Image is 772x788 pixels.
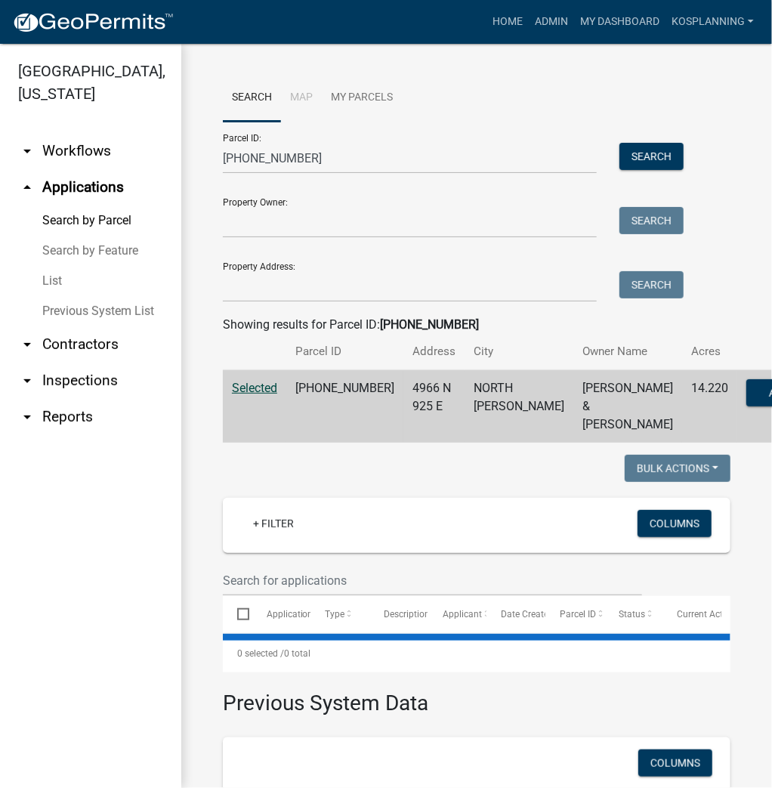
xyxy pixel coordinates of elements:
[286,370,403,443] td: [PHONE_NUMBER]
[619,207,684,234] button: Search
[232,381,277,395] a: Selected
[501,609,554,620] span: Date Created
[638,510,712,537] button: Columns
[682,334,737,369] th: Acres
[325,609,344,620] span: Type
[619,271,684,298] button: Search
[223,635,730,672] div: 0 total
[443,609,482,620] span: Applicant
[529,8,574,36] a: Admin
[638,749,712,777] button: Columns
[465,370,573,443] td: NORTH [PERSON_NAME]
[545,596,604,632] datatable-header-cell: Parcel ID
[403,334,465,369] th: Address
[241,510,306,537] a: + Filter
[223,596,252,632] datatable-header-cell: Select
[625,455,730,482] button: Bulk Actions
[267,609,349,620] span: Application Number
[465,334,573,369] th: City
[252,596,310,632] datatable-header-cell: Application Number
[322,74,402,122] a: My Parcels
[223,316,730,334] div: Showing results for Parcel ID:
[619,609,645,620] span: Status
[619,143,684,170] button: Search
[237,648,284,659] span: 0 selected /
[18,178,36,196] i: arrow_drop_up
[380,317,479,332] strong: [PHONE_NUMBER]
[486,8,529,36] a: Home
[662,596,721,632] datatable-header-cell: Current Activity
[369,596,428,632] datatable-header-cell: Description
[573,370,682,443] td: [PERSON_NAME] & [PERSON_NAME]
[18,408,36,426] i: arrow_drop_down
[574,8,665,36] a: My Dashboard
[560,609,596,620] span: Parcel ID
[573,334,682,369] th: Owner Name
[486,596,545,632] datatable-header-cell: Date Created
[677,609,740,620] span: Current Activity
[604,596,663,632] datatable-header-cell: Status
[286,334,403,369] th: Parcel ID
[223,565,642,596] input: Search for applications
[18,335,36,354] i: arrow_drop_down
[18,142,36,160] i: arrow_drop_down
[223,74,281,122] a: Search
[403,370,465,443] td: 4966 N 925 E
[428,596,486,632] datatable-header-cell: Applicant
[682,370,737,443] td: 14.220
[665,8,760,36] a: kosplanning
[18,372,36,390] i: arrow_drop_down
[384,609,430,620] span: Description
[310,596,369,632] datatable-header-cell: Type
[223,672,730,719] h3: Previous System Data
